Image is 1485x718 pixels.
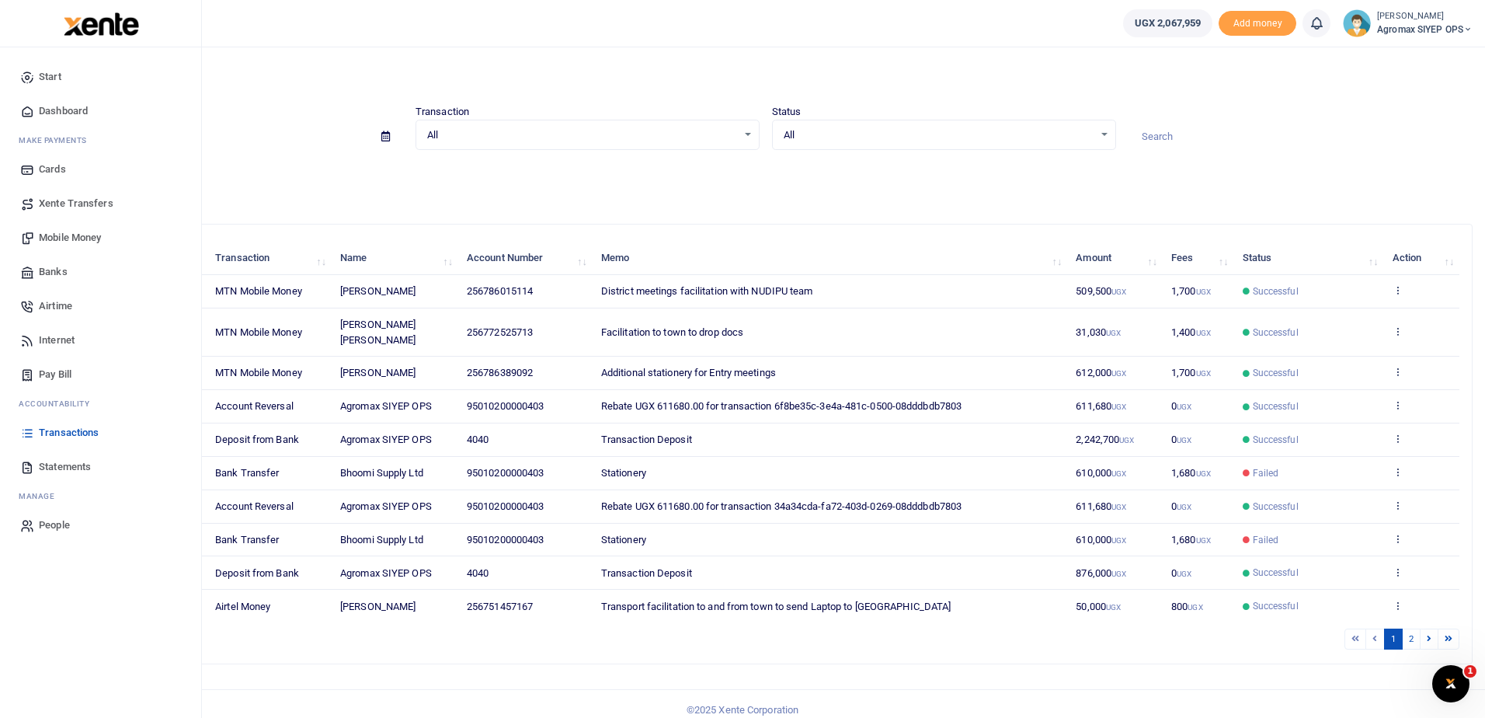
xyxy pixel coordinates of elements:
small: UGX [1188,603,1202,612]
span: 1,680 [1171,534,1211,545]
small: UGX [1177,436,1191,444]
span: Transaction Deposit [601,567,692,579]
a: Airtime [12,289,189,323]
small: UGX [1111,403,1126,411]
span: Stationery [601,534,646,545]
span: Agromax SIYEP OPS [340,500,432,512]
span: Successful [1253,433,1299,447]
a: 2 [1402,629,1421,650]
iframe: Intercom live chat [1432,665,1469,702]
label: Transaction [416,104,469,120]
small: UGX [1177,503,1191,511]
span: 0 [1171,500,1191,512]
li: Ac [12,392,189,416]
span: Transport facilitation to and from town to send Laptop to [GEOGRAPHIC_DATA] [601,601,951,612]
span: 610,000 [1076,467,1126,479]
small: UGX [1196,288,1211,296]
span: Successful [1253,599,1299,613]
span: Deposit from Bank [215,567,299,579]
span: 256751457167 [467,601,533,612]
span: MTN Mobile Money [215,326,302,338]
span: anage [26,490,55,502]
small: UGX [1111,469,1126,478]
a: Statements [12,450,189,484]
small: UGX [1177,403,1191,411]
span: Bank Transfer [215,534,279,545]
span: 1,700 [1171,367,1211,378]
th: Account Number: activate to sort column ascending [458,242,593,275]
th: Fees: activate to sort column ascending [1163,242,1234,275]
h4: Transactions [59,67,1473,84]
span: Rebate UGX 611680.00 for transaction 6f8be35c-3e4a-481c-0500-08dddbdb7803 [601,400,962,412]
span: People [39,518,70,533]
span: Airtime [39,298,72,314]
span: countability [30,398,89,410]
small: UGX [1111,570,1126,578]
span: Successful [1253,566,1299,580]
th: Name: activate to sort column ascending [332,242,458,275]
input: select period [59,124,369,150]
span: Internet [39,333,75,348]
small: UGX [1177,570,1191,578]
a: People [12,508,189,542]
span: Pay Bill [39,367,71,382]
span: Facilitation to town to drop docs [601,326,743,338]
span: 0 [1171,567,1191,579]
span: Successful [1253,366,1299,380]
span: UGX 2,067,959 [1135,16,1201,31]
li: Wallet ballance [1117,9,1219,37]
span: Transactions [39,425,99,441]
img: profile-user [1343,9,1371,37]
span: 610,000 [1076,534,1126,545]
span: ake Payments [26,134,87,146]
small: UGX [1111,503,1126,511]
span: 256786389092 [467,367,533,378]
span: Bhoomi Supply Ltd [340,534,423,545]
a: Dashboard [12,94,189,128]
a: Pay Bill [12,357,189,392]
span: 4040 [467,434,489,445]
li: Toup your wallet [1219,11,1296,37]
span: Account Reversal [215,500,294,512]
span: 876,000 [1076,567,1126,579]
span: Mobile Money [39,230,101,246]
span: Cards [39,162,66,177]
span: Additional stationery for Entry meetings [601,367,776,378]
span: Transaction Deposit [601,434,692,445]
span: Successful [1253,399,1299,413]
a: Xente Transfers [12,186,189,221]
span: 509,500 [1076,285,1126,297]
a: 1 [1384,629,1403,650]
span: Stationery [601,467,646,479]
span: 4040 [467,567,489,579]
span: 95010200000403 [467,534,544,545]
span: [PERSON_NAME] [340,601,416,612]
span: Failed [1253,466,1279,480]
span: Account Reversal [215,400,294,412]
small: UGX [1196,536,1211,545]
span: 95010200000403 [467,467,544,479]
span: MTN Mobile Money [215,367,302,378]
th: Action: activate to sort column ascending [1383,242,1459,275]
span: 0 [1171,400,1191,412]
small: UGX [1196,469,1211,478]
span: 611,680 [1076,400,1126,412]
span: Agromax SIYEP OPS [340,567,432,579]
a: Start [12,60,189,94]
span: MTN Mobile Money [215,285,302,297]
span: 256786015114 [467,285,533,297]
small: UGX [1111,288,1126,296]
span: Agromax SIYEP OPS [340,400,432,412]
span: 1,680 [1171,467,1211,479]
a: Cards [12,152,189,186]
span: All [427,127,737,143]
input: Search [1129,124,1473,150]
small: UGX [1196,369,1211,378]
span: Bank Transfer [215,467,279,479]
span: 2,242,700 [1076,434,1134,445]
span: 31,030 [1076,326,1121,338]
a: Add money [1219,16,1296,28]
span: 0 [1171,434,1191,445]
div: Showing 1 to 10 of 13 entries [72,627,644,651]
span: 611,680 [1076,500,1126,512]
